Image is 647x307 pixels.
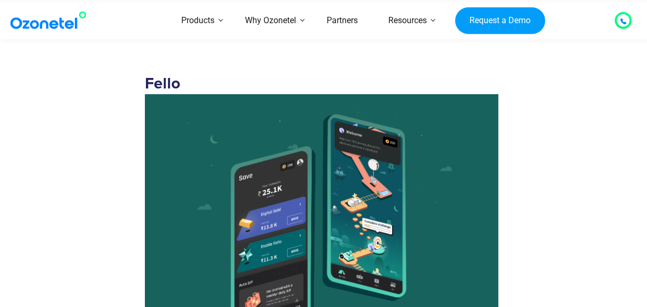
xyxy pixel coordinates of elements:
a: Why Ozonetel [230,2,311,39]
a: Products [166,2,230,39]
a: Resources [373,2,442,39]
a: Request a Demo [455,7,545,34]
strong: Fello [145,76,503,234]
a: Partners [311,2,373,39]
